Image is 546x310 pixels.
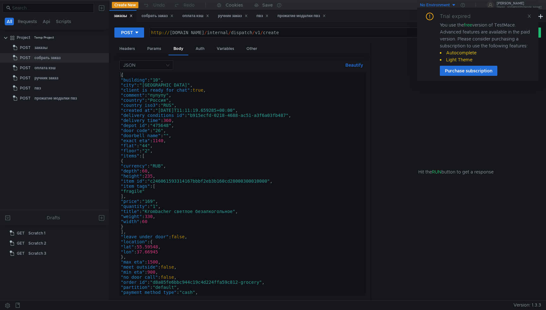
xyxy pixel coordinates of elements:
[17,33,30,42] div: Project
[343,61,366,69] button: Beautify
[20,53,31,63] span: POST
[20,63,31,73] span: POST
[34,63,56,73] div: оплата кэш
[182,13,209,19] div: оплата кэш
[54,18,73,25] button: Scripts
[20,94,31,103] span: POST
[112,2,138,8] button: Create New
[20,43,31,52] span: POST
[138,0,169,10] button: Undo
[440,66,497,76] button: Purchase subscription
[440,21,531,63] div: You use the version of TestMace. Advanced features are available in the paid version. Please cons...
[47,214,60,222] div: Drafts
[121,29,133,36] div: POST
[513,301,541,310] span: Version: 1.3.3
[218,13,248,19] div: ручник заказ
[257,13,269,19] div: пвз
[226,1,243,9] div: Cookies
[440,49,531,56] li: Autocomplete
[114,13,133,19] div: заказы
[28,249,46,258] div: Scratch 3
[153,1,165,9] div: Undo
[34,53,61,63] div: собрать заказ
[142,43,166,55] div: Params
[497,2,542,5] div: [PERSON_NAME]
[34,33,54,42] div: Temp Project
[184,1,195,9] div: Redo
[440,56,531,63] li: Light Theme
[440,13,478,20] div: Trial expired
[28,239,46,248] div: Scratch 2
[28,228,45,238] div: Scratch 1
[420,2,450,8] div: No Environment
[20,73,31,83] span: POST
[20,83,31,93] span: POST
[277,13,326,19] div: прожатие модалки пвз
[114,27,144,38] button: POST
[262,3,273,7] div: Save
[34,43,48,52] div: заказы
[114,43,140,55] div: Headers
[142,13,173,19] div: собрать заказ
[17,228,25,238] span: GET
[34,73,58,83] div: ручник заказ
[418,168,494,175] span: Hit the button to get a response
[497,6,542,9] div: [EMAIL_ADDRESS][DOMAIN_NAME]
[212,43,239,55] div: Variables
[12,4,90,11] input: Search...
[34,94,77,103] div: прожатие модалки пвз
[5,18,14,25] button: All
[191,43,209,55] div: Auth
[432,169,441,175] span: RUN
[169,0,199,10] button: Redo
[168,43,188,55] div: Body
[17,239,25,248] span: GET
[16,18,39,25] button: Requests
[241,43,262,55] div: Other
[41,18,52,25] button: Api
[17,249,25,258] span: GET
[464,22,472,28] span: free
[34,83,41,93] div: пвз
